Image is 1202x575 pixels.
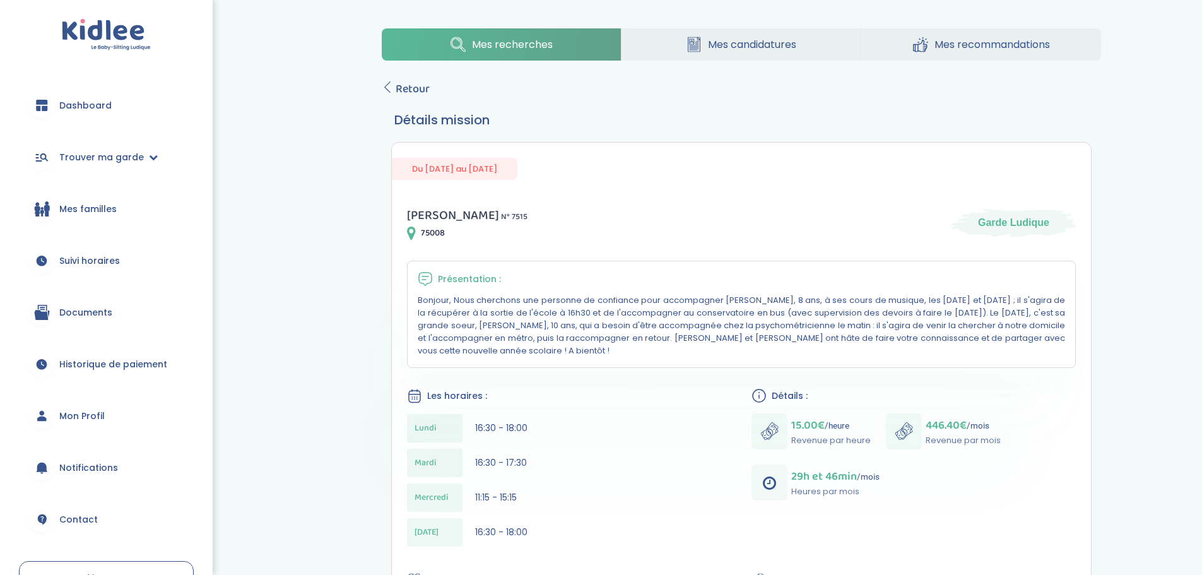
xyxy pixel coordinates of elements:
span: Garde Ludique [978,216,1049,230]
span: Du [DATE] au [DATE] [392,158,517,180]
span: Mes recommandations [934,37,1050,52]
span: Lundi [415,422,437,435]
p: Bonjour, Nous cherchons une personne de confiance pour accompagner [PERSON_NAME], 8 ans, à ses co... [418,294,1065,357]
a: Suivi horaires [19,238,194,283]
a: Contact [19,497,194,542]
span: Retour [396,80,430,98]
span: 11:15 - 15:15 [475,491,517,504]
p: Heures par mois [791,485,880,498]
span: Mes candidatures [708,37,796,52]
span: Mardi [415,456,437,470]
span: 15.00€ [791,417,825,434]
span: Mon Profil [59,410,105,423]
p: /mois [791,468,880,485]
a: Mes recommandations [861,28,1101,61]
span: Mes recherches [472,37,553,52]
span: Mes familles [59,203,117,216]
p: Revenue par heure [791,434,871,447]
span: Documents [59,306,112,319]
span: 16:30 - 18:00 [475,422,527,434]
span: Détails : [772,389,808,403]
h3: Détails mission [394,110,1088,129]
p: /mois [926,417,1001,434]
span: 16:30 - 18:00 [475,526,527,538]
a: Mes candidatures [622,28,861,61]
a: Trouver ma garde [19,134,194,180]
a: Mes familles [19,186,194,232]
a: Dashboard [19,83,194,128]
span: Notifications [59,461,118,475]
span: 446.40€ [926,417,967,434]
a: Retour [382,80,430,98]
a: Historique de paiement [19,341,194,387]
span: [PERSON_NAME] [407,205,499,225]
span: Dashboard [59,99,112,112]
a: Documents [19,290,194,335]
span: Mercredi [415,491,449,504]
a: Mes recherches [382,28,621,61]
span: Suivi horaires [59,254,120,268]
a: Notifications [19,445,194,490]
a: Mon Profil [19,393,194,439]
span: [DATE] [415,526,439,539]
span: 75008 [421,227,445,240]
img: logo.svg [62,19,151,51]
p: Revenue par mois [926,434,1001,447]
span: Trouver ma garde [59,151,144,164]
span: Historique de paiement [59,358,167,371]
span: Les horaires : [427,389,487,403]
span: Présentation : [438,273,501,286]
span: 29h et 46min [791,468,857,485]
span: N° 7515 [501,210,527,223]
p: /heure [791,417,871,434]
span: 16:30 - 17:30 [475,456,527,469]
span: Contact [59,513,98,526]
